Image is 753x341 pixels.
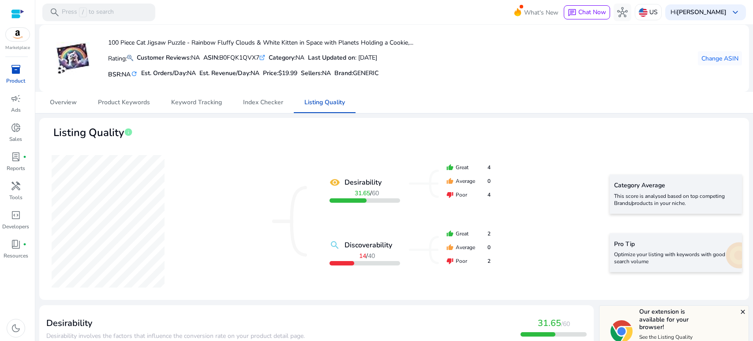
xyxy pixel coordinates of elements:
[11,106,21,114] p: Ads
[614,182,738,189] h5: Category Average
[614,241,738,248] h5: Pro Tip
[561,320,570,328] span: /60
[330,240,340,250] mat-icon: search
[446,230,453,237] mat-icon: thumb_up
[9,193,22,201] p: Tools
[11,239,21,250] span: book_4
[98,99,150,106] span: Product Keywords
[2,223,29,231] p: Developers
[330,177,340,188] mat-icon: remove_red_eye
[108,39,413,47] h4: 100 Piece Cat Jigsaw Puzzle - Rainbow Fluffy Clouds & White Kitten in Space with Planets Holding ...
[131,70,138,78] mat-icon: refresh
[199,70,259,77] h5: Est. Revenue/Day:
[108,53,133,63] p: Rating:
[322,69,331,77] span: NA
[538,317,561,329] span: 31.65
[278,69,297,77] span: $19.99
[203,53,219,62] b: ASIN:
[23,155,26,159] span: fiber_manual_record
[524,5,558,20] span: What's New
[368,252,375,260] span: 40
[614,251,738,265] p: Optimize your listing with keywords with good search volume
[446,178,453,185] mat-icon: thumb_up
[487,230,491,238] span: 2
[359,252,366,260] b: 14
[487,191,491,199] span: 4
[671,9,727,15] p: Hi
[446,243,491,251] div: Average
[11,64,21,75] span: inventory_2
[446,164,453,171] mat-icon: thumb_up
[730,7,741,18] span: keyboard_arrow_down
[62,8,114,17] p: Press to search
[446,230,491,238] div: Great
[301,70,331,77] h5: Sellers:
[446,258,453,265] mat-icon: thumb_down
[11,181,21,191] span: handyman
[203,53,265,62] div: B0FQK1QVX7
[79,8,87,17] span: /
[487,163,491,171] span: 4
[11,122,21,133] span: donut_small
[6,28,30,41] img: amazon.svg
[53,125,124,140] span: Listing Quality
[11,210,21,220] span: code_blocks
[263,70,297,77] h5: Price:
[122,70,131,79] span: NA
[269,53,304,62] div: NA
[446,257,491,265] div: Poor
[4,252,28,260] p: Resources
[639,308,699,331] h5: Our extension is available for your browser!
[137,53,191,62] b: Customer Reviews:
[108,69,138,79] h5: BSR:
[359,252,375,260] span: /
[446,177,491,185] div: Average
[141,70,196,77] h5: Est. Orders/Day:
[243,99,283,106] span: Index Checker
[446,191,453,198] mat-icon: thumb_down
[269,53,296,62] b: Category:
[487,177,491,185] span: 0
[739,308,746,315] mat-icon: close
[334,69,352,77] span: Brand
[345,240,392,250] b: Discoverability
[353,69,378,77] span: GENERIC
[46,318,305,329] h3: Desirability
[446,244,453,251] mat-icon: thumb_up
[9,135,22,143] p: Sales
[578,8,606,16] span: Chat Now
[304,99,345,106] span: Listing Quality
[11,152,21,162] span: lab_profile
[334,70,378,77] h5: :
[617,7,628,18] span: hub
[124,128,133,136] span: info
[171,99,222,106] span: Keyword Tracking
[614,193,738,207] p: This score is analysed based on top competing Brands/products in your niche.
[46,332,305,340] span: Desirability involves the factors that influence the conversion rate on your product detail page.
[11,93,21,104] span: campaign
[568,8,577,17] span: chat
[49,7,60,18] span: search
[251,69,259,77] span: NA
[137,53,200,62] div: NA
[50,99,77,106] span: Overview
[677,8,727,16] b: [PERSON_NAME]
[649,4,658,20] p: US
[446,163,491,171] div: Great
[701,54,738,63] span: Change ASIN
[308,53,355,62] b: Last Updated on
[187,69,196,77] span: NA
[7,164,25,172] p: Reports
[5,45,30,51] p: Marketplace
[345,177,382,188] b: Desirability
[56,42,90,75] img: 41lN+nRwkxL._AC_US40_.jpg
[11,323,21,333] span: dark_mode
[308,53,377,62] div: : [DATE]
[355,189,379,197] span: /
[698,51,742,65] button: Change ASIN
[355,189,370,197] b: 31.65
[23,242,26,246] span: fiber_manual_record
[564,5,610,19] button: chatChat Now
[614,4,631,21] button: hub
[446,191,491,199] div: Poor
